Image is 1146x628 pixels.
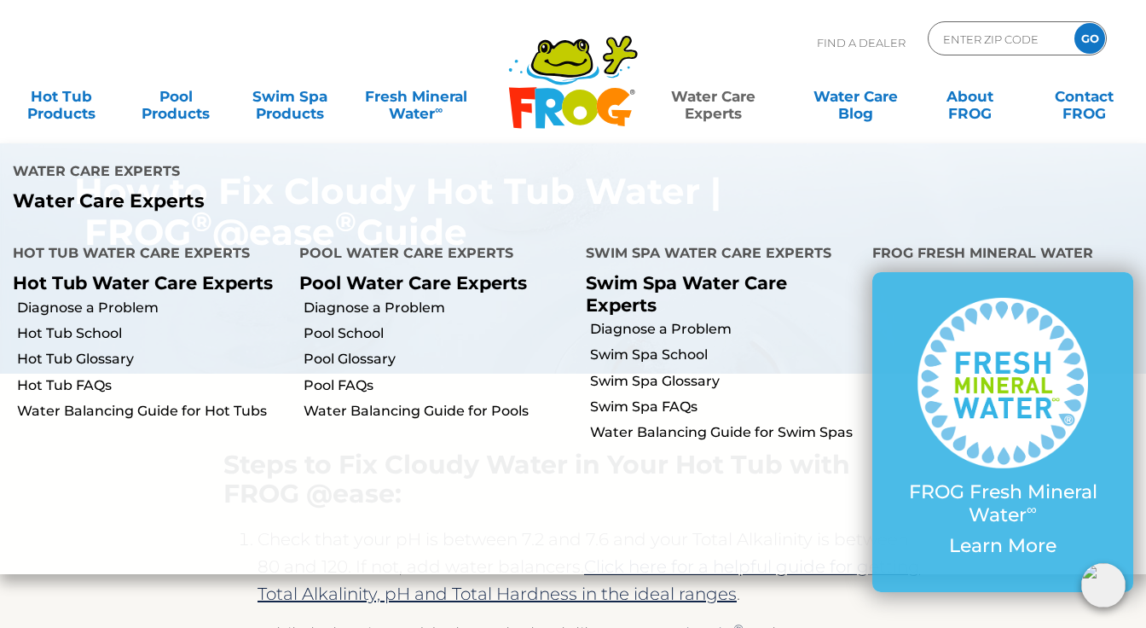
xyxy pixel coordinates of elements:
[13,238,274,272] h4: Hot Tub Water Care Experts
[590,398,859,416] a: Swim Spa FAQs
[872,238,1133,272] h4: FROG Fresh Mineral Water
[1081,563,1126,608] img: openIcon
[17,350,286,369] a: Hot Tub Glossary
[1040,79,1129,113] a: ContactFROG
[586,238,847,272] h4: Swim Spa Water Care Experts
[304,350,573,369] a: Pool Glossary
[817,21,906,64] p: Find A Dealer
[941,26,1056,51] input: Zip Code Form
[360,79,471,113] a: Fresh MineralWater∞
[299,272,527,294] a: Pool Water Care Experts
[131,79,220,113] a: PoolProducts
[906,298,1099,566] a: FROG Fresh Mineral Water∞ Learn More
[304,376,573,395] a: Pool FAQs
[906,481,1099,526] p: FROG Fresh Mineral Water
[13,272,273,294] a: Hot Tub Water Care Experts
[304,324,573,343] a: Pool School
[1027,501,1037,518] sup: ∞
[641,79,786,113] a: Water CareExperts
[435,103,443,116] sup: ∞
[17,376,286,395] a: Hot Tub FAQs
[1074,23,1105,54] input: GO
[13,156,560,190] h4: Water Care Experts
[926,79,1015,113] a: AboutFROG
[299,238,560,272] h4: Pool Water Care Experts
[13,190,560,212] p: Water Care Experts
[590,423,859,442] a: Water Balancing Guide for Swim Spas
[906,535,1099,557] p: Learn More
[17,402,286,421] a: Water Balancing Guide for Hot Tubs
[17,299,286,317] a: Diagnose a Problem
[246,79,334,113] a: Swim SpaProducts
[304,402,573,421] a: Water Balancing Guide for Pools
[304,299,573,317] a: Diagnose a Problem
[590,372,859,391] a: Swim Spa Glossary
[811,79,900,113] a: Water CareBlog
[586,272,787,315] a: Swim Spa Water Care Experts
[590,320,859,339] a: Diagnose a Problem
[17,324,286,343] a: Hot Tub School
[590,346,859,364] a: Swim Spa School
[17,79,106,113] a: Hot TubProducts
